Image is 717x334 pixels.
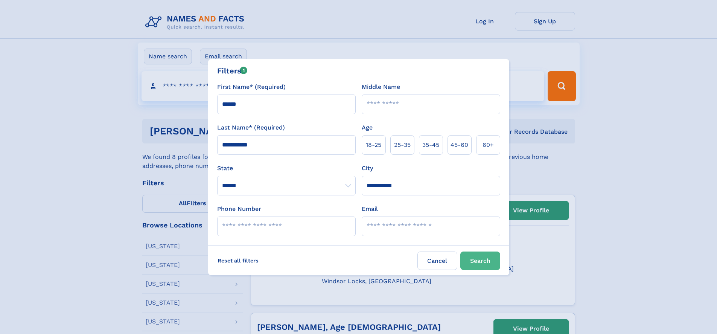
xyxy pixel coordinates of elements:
label: Middle Name [362,82,400,92]
label: City [362,164,373,173]
span: 18‑25 [366,140,381,149]
div: Filters [217,65,248,76]
label: Last Name* (Required) [217,123,285,132]
label: First Name* (Required) [217,82,286,92]
span: 25‑35 [394,140,411,149]
span: 60+ [483,140,494,149]
label: State [217,164,356,173]
button: Search [460,252,500,270]
span: 45‑60 [451,140,468,149]
span: 35‑45 [422,140,439,149]
label: Reset all filters [213,252,263,270]
label: Phone Number [217,204,261,214]
label: Age [362,123,373,132]
label: Cancel [417,252,457,270]
label: Email [362,204,378,214]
